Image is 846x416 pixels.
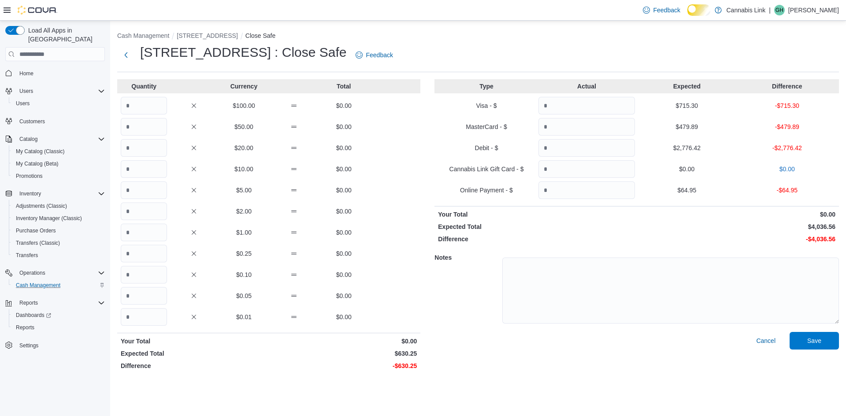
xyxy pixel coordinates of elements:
button: My Catalog (Beta) [9,158,108,170]
span: Customers [16,116,105,127]
span: Dashboards [12,310,105,320]
button: Users [2,85,108,97]
span: Adjustments (Classic) [16,202,67,210]
a: Transfers (Classic) [12,238,63,248]
span: Adjustments (Classic) [12,201,105,211]
span: Promotions [16,173,43,180]
p: Quantity [121,82,167,91]
p: $64.95 [638,186,735,195]
a: Promotions [12,171,46,181]
span: My Catalog (Beta) [16,160,59,167]
a: Customers [16,116,48,127]
p: $100.00 [221,101,267,110]
button: Inventory [16,188,45,199]
input: Quantity [121,97,167,114]
span: My Catalog (Classic) [16,148,65,155]
p: $0.00 [638,210,835,219]
p: $0.00 [739,165,835,173]
p: Your Total [121,337,267,346]
p: $0.10 [221,270,267,279]
p: $4,036.56 [638,222,835,231]
a: Feedback [639,1,684,19]
h5: Notes [434,249,501,266]
p: -$64.95 [739,186,835,195]
span: Transfers (Classic) [12,238,105,248]
span: Feedback [366,51,393,59]
p: $0.00 [321,165,367,173]
p: Cannabis Link [726,5,765,15]
p: $1.00 [221,228,267,237]
p: $0.00 [321,186,367,195]
p: MasterCard - $ [438,122,534,131]
button: Reports [16,298,41,308]
p: $0.01 [221,313,267,321]
span: Transfers [16,252,38,259]
button: Cancel [753,332,779,350]
span: Reports [16,324,34,331]
nav: Complex example [5,63,105,375]
span: Purchase Orders [16,227,56,234]
a: Purchase Orders [12,225,59,236]
button: Transfers [9,249,108,261]
button: Save [790,332,839,350]
p: $0.00 [321,122,367,131]
p: $0.00 [321,101,367,110]
button: Inventory [2,188,108,200]
button: Catalog [2,133,108,145]
p: Difference [739,82,835,91]
span: Transfers [12,250,105,261]
p: $20.00 [221,144,267,152]
span: Inventory [16,188,105,199]
p: $0.25 [221,249,267,258]
p: $2,776.42 [638,144,735,152]
a: Reports [12,322,38,333]
a: My Catalog (Beta) [12,158,62,169]
input: Quantity [121,160,167,178]
p: Type [438,82,534,91]
input: Quantity [538,139,635,157]
span: Purchase Orders [12,225,105,236]
button: Close Safe [245,32,275,39]
button: Customers [2,115,108,128]
p: Visa - $ [438,101,534,110]
button: Users [9,97,108,110]
p: Currency [221,82,267,91]
p: $0.00 [321,291,367,300]
span: Home [16,67,105,78]
span: Inventory [19,190,41,197]
span: Users [12,98,105,109]
p: Debit - $ [438,144,534,152]
p: -$2,776.42 [739,144,835,152]
p: Online Payment - $ [438,186,534,195]
button: Cash Management [9,279,108,291]
input: Quantity [121,287,167,305]
span: Users [16,86,105,96]
p: Expected Total [438,222,635,231]
span: Catalog [16,134,105,144]
span: Customers [19,118,45,125]
p: Cannabis Link Gift Card - $ [438,165,534,173]
p: $0.00 [321,144,367,152]
input: Dark Mode [687,4,711,16]
button: Inventory Manager (Classic) [9,212,108,225]
span: Users [19,88,33,95]
p: -$479.89 [739,122,835,131]
p: $479.89 [638,122,735,131]
span: Reports [12,322,105,333]
p: -$4,036.56 [638,235,835,243]
h1: [STREET_ADDRESS] : Close Safe [140,44,347,61]
span: Settings [19,342,38,349]
p: $0.00 [321,249,367,258]
span: Dashboards [16,312,51,319]
input: Quantity [538,160,635,178]
p: $715.30 [638,101,735,110]
input: Quantity [538,118,635,136]
span: Inventory Manager (Classic) [12,213,105,224]
input: Quantity [121,118,167,136]
button: Settings [2,339,108,352]
span: My Catalog (Beta) [12,158,105,169]
input: Quantity [121,202,167,220]
a: Users [12,98,33,109]
a: Cash Management [12,280,64,291]
span: Users [16,100,30,107]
